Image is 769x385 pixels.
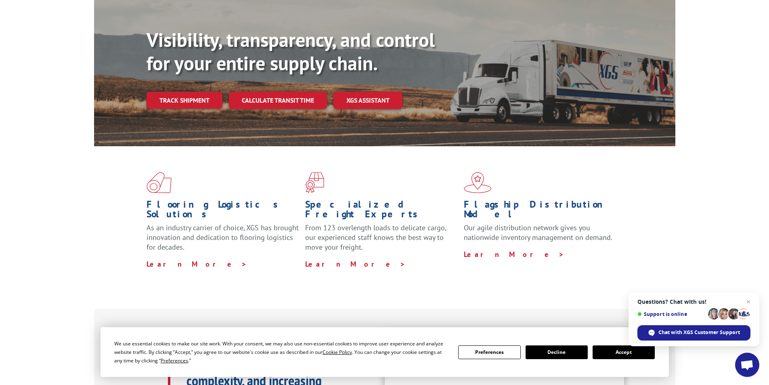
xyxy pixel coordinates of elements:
[464,172,492,193] img: xgs-icon-flagship-distribution-model-red
[305,200,458,223] h1: Specialized Freight Experts
[464,200,616,223] h1: Flagship Distribution Model
[101,327,669,377] div: Cookie Consent Prompt
[323,349,352,356] span: Cookie Policy
[637,325,750,341] div: Chat with XGS Customer Support
[147,200,299,223] h1: Flooring Logistics Solutions
[464,250,564,259] a: Learn More >
[147,172,172,193] img: xgs-icon-total-supply-chain-intelligence-red
[147,223,299,252] span: As an industry carrier of choice, XGS has brought innovation and dedication to flooring logistics...
[637,311,705,317] span: Support is online
[161,357,188,364] span: Preferences
[147,27,435,76] b: Visibility, transparency, and control for your entire supply chain.
[114,339,448,365] div: We use essential cookies to make our site work. With your consent, we may also use non-essential ...
[147,92,222,109] a: Track shipment
[333,92,402,109] a: XGS ASSISTANT
[593,345,655,359] button: Accept
[305,172,324,193] img: xgs-icon-focused-on-flooring-red
[147,259,247,269] a: Learn More >
[229,92,327,109] a: Calculate transit time
[458,345,520,359] button: Preferences
[464,223,612,242] span: Our agile distribution network gives you nationwide inventory management on demand.
[744,297,753,307] span: Close chat
[305,259,406,269] a: Learn More >
[735,353,759,377] div: Open chat
[305,223,458,259] p: From 123 overlength loads to delicate cargo, our experienced staff knows the best way to move you...
[658,329,740,336] span: Chat with XGS Customer Support
[637,299,750,305] span: Questions? Chat with us!
[526,345,588,359] button: Decline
